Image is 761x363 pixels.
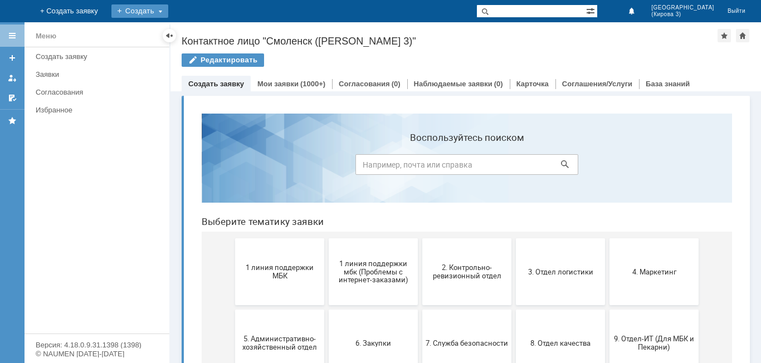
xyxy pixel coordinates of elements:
a: Согласования [31,84,167,101]
button: Отдел-ИТ (Битрикс24 и CRM) [230,276,319,343]
a: Карточка [516,80,549,88]
span: 5. Административно-хозяйственный отдел [46,230,128,247]
a: Соглашения/Услуги [562,80,632,88]
span: Отдел-ИТ (Офис) [326,305,409,313]
div: (0) [494,80,503,88]
a: Мои заявки [257,80,299,88]
button: Финансовый отдел [417,276,506,343]
a: База знаний [646,80,690,88]
span: Отдел-ИТ (Битрикс24 и CRM) [233,301,315,318]
a: Создать заявку [3,49,21,67]
span: 1 линия поддержки МБК [46,159,128,175]
button: 4. Маркетинг [417,134,506,200]
button: 8. Отдел качества [323,205,412,272]
a: Создать заявку [31,48,167,65]
span: 2. Контрольно-ревизионный отдел [233,159,315,175]
div: Согласования [36,88,163,96]
span: [GEOGRAPHIC_DATA] [651,4,714,11]
a: Согласования [339,80,390,88]
div: © NAUMEN [DATE]-[DATE] [36,350,158,357]
button: 7. Служба безопасности [230,205,319,272]
div: (0) [392,80,401,88]
span: 8. Отдел качества [326,234,409,242]
span: (Кирова 3) [651,11,714,18]
div: Создать [111,4,168,18]
div: Скрыть меню [163,29,176,42]
button: 5. Административно-хозяйственный отдел [42,205,131,272]
div: Меню [36,30,56,43]
a: Создать заявку [188,80,244,88]
div: (1000+) [300,80,325,88]
span: Отдел ИТ (1С) [139,305,222,313]
span: 9. Отдел-ИТ (Для МБК и Пекарни) [420,230,503,247]
a: Мои заявки [3,69,21,87]
span: 4. Маркетинг [420,163,503,171]
div: Избранное [36,106,150,114]
span: 6. Закупки [139,234,222,242]
span: 7. Служба безопасности [233,234,315,242]
a: Заявки [31,66,167,83]
span: Бухгалтерия (для мбк) [46,305,128,313]
div: Заявки [36,70,163,79]
a: Мои согласования [3,89,21,107]
button: 3. Отдел логистики [323,134,412,200]
div: Контактное лицо "Смоленск ([PERSON_NAME] 3)" [182,36,718,47]
a: Наблюдаемые заявки [414,80,492,88]
button: 1 линия поддержки мбк (Проблемы с интернет-заказами) [136,134,225,200]
button: Отдел ИТ (1С) [136,276,225,343]
button: Бухгалтерия (для мбк) [42,276,131,343]
div: Сделать домашней страницей [736,29,749,42]
input: Например, почта или справка [163,50,386,70]
label: Воспользуйтесь поиском [163,27,386,38]
button: 1 линия поддержки МБК [42,134,131,200]
span: Финансовый отдел [420,305,503,313]
div: Создать заявку [36,52,163,61]
span: 3. Отдел логистики [326,163,409,171]
span: 1 линия поддержки мбк (Проблемы с интернет-заказами) [139,154,222,179]
div: Версия: 4.18.0.9.31.1398 (1398) [36,341,158,349]
button: 2. Контрольно-ревизионный отдел [230,134,319,200]
span: Расширенный поиск [586,5,597,16]
button: 9. Отдел-ИТ (Для МБК и Пекарни) [417,205,506,272]
div: Добавить в избранное [718,29,731,42]
button: Отдел-ИТ (Офис) [323,276,412,343]
button: 6. Закупки [136,205,225,272]
header: Выберите тематику заявки [9,111,539,122]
